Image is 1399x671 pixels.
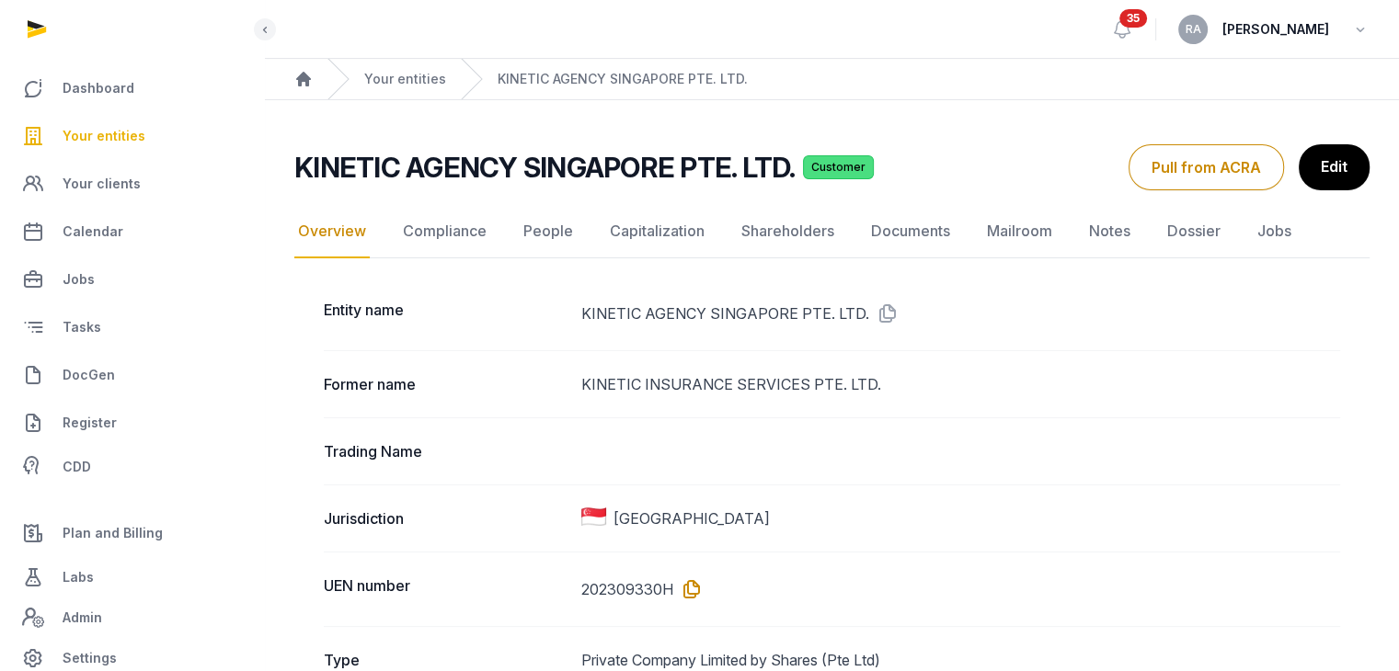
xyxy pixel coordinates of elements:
a: Dossier [1164,205,1224,258]
a: KINETIC AGENCY SINGAPORE PTE. LTD. [498,70,748,88]
dd: Private Company Limited by Shares (Pte Ltd) [581,649,1340,671]
span: [GEOGRAPHIC_DATA] [613,507,770,529]
a: Calendar [15,210,249,254]
dd: 202309330H [581,574,1340,604]
button: RA [1178,15,1208,44]
span: Customer [803,155,874,179]
span: Calendar [63,221,123,243]
nav: Breadcrumb [265,59,1399,100]
span: Settings [63,647,117,669]
a: Notes [1085,205,1134,258]
dt: Former name [324,373,567,395]
span: DocGen [63,364,115,386]
h2: KINETIC AGENCY SINGAPORE PTE. LTD. [294,151,796,184]
span: Plan and Billing [63,522,163,544]
span: Jobs [63,268,95,290]
span: Your entities [63,125,145,147]
span: [PERSON_NAME] [1222,18,1329,40]
a: Edit [1299,144,1370,190]
a: Mailroom [983,205,1056,258]
span: 35 [1119,9,1147,28]
a: People [520,205,577,258]
a: Compliance [399,205,490,258]
span: Tasks [63,316,101,338]
dt: Type [324,649,567,671]
dd: KINETIC AGENCY SINGAPORE PTE. LTD. [581,299,1340,328]
dt: Jurisdiction [324,507,567,529]
a: Documents [867,205,954,258]
a: Labs [15,555,249,599]
a: Admin [15,599,249,636]
a: Jobs [1254,205,1295,258]
button: Pull from ACRA [1129,144,1284,190]
span: RA [1186,24,1201,35]
a: Your entities [15,114,249,158]
span: Admin [63,607,102,629]
a: Register [15,401,249,445]
a: Plan and Billing [15,511,249,555]
a: Shareholders [738,205,838,258]
a: Overview [294,205,370,258]
a: Tasks [15,305,249,349]
span: Labs [63,566,94,588]
a: Capitalization [606,205,708,258]
dd: KINETIC INSURANCE SERVICES PTE. LTD. [581,373,1340,395]
a: Dashboard [15,66,249,110]
span: Your clients [63,173,141,195]
a: Your entities [364,70,446,88]
dt: UEN number [324,574,567,604]
a: Jobs [15,257,249,301]
nav: Tabs [294,205,1370,258]
a: CDD [15,449,249,485]
span: Register [63,412,117,434]
dt: Trading Name [324,440,567,462]
span: Dashboard [63,77,134,99]
a: Your clients [15,162,249,206]
span: CDD [63,456,91,478]
a: DocGen [15,353,249,397]
dt: Entity name [324,299,567,328]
